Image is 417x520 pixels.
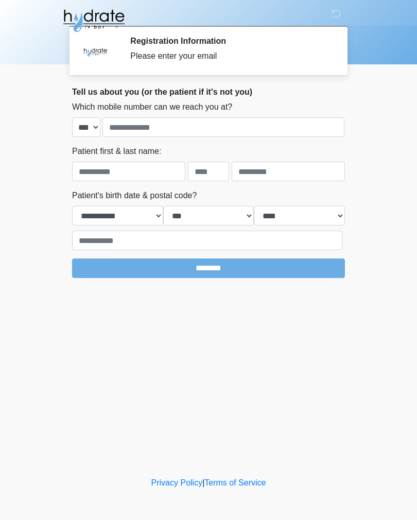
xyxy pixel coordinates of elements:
[62,8,126,33] img: Hydrate IV Bar - Fort Collins Logo
[80,36,111,67] img: Agent Avatar
[72,145,161,158] label: Patient first & last name:
[72,87,345,97] h2: Tell us about you (or the patient if it's not you)
[151,478,203,487] a: Privacy Policy
[202,478,204,487] a: |
[130,50,329,62] div: Please enter your email
[204,478,266,487] a: Terms of Service
[72,101,232,113] label: Which mobile number can we reach you at?
[72,189,197,202] label: Patient's birth date & postal code?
